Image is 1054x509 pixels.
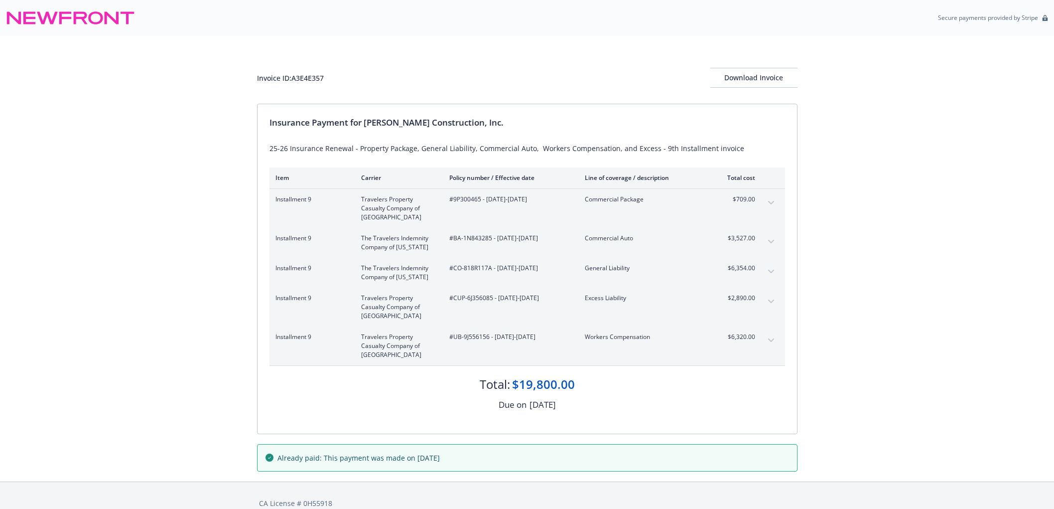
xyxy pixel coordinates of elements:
div: Carrier [361,173,433,182]
span: #UB-9J556156 - [DATE]-[DATE] [449,333,569,341]
span: #CUP-6J356085 - [DATE]-[DATE] [449,294,569,303]
span: Commercial Auto [585,234,702,243]
span: Installment 9 [275,195,345,204]
div: Installment 9Travelers Property Casualty Company of [GEOGRAPHIC_DATA]#9P300465 - [DATE]-[DATE]Com... [269,189,785,228]
div: Total cost [718,173,755,182]
span: #BA-1N843285 - [DATE]-[DATE] [449,234,569,243]
button: expand content [763,234,779,250]
span: The Travelers Indemnity Company of [US_STATE] [361,264,433,282]
div: Invoice ID: A3E4E357 [257,73,324,83]
span: General Liability [585,264,702,273]
span: #CO-818R117A - [DATE]-[DATE] [449,264,569,273]
span: $6,320.00 [718,333,755,341]
div: Insurance Payment for [PERSON_NAME] Construction, Inc. [269,116,785,129]
span: Installment 9 [275,294,345,303]
div: Total: [480,376,510,393]
span: Travelers Property Casualty Company of [GEOGRAPHIC_DATA] [361,195,433,222]
span: Already paid: This payment was made on [DATE] [277,453,440,463]
div: [DATE] [529,398,556,411]
button: expand content [763,195,779,211]
span: Travelers Property Casualty Company of [GEOGRAPHIC_DATA] [361,333,433,359]
span: The Travelers Indemnity Company of [US_STATE] [361,234,433,252]
span: $3,527.00 [718,234,755,243]
div: $19,800.00 [512,376,575,393]
span: Installment 9 [275,234,345,243]
span: $2,890.00 [718,294,755,303]
div: Item [275,173,345,182]
span: Commercial Package [585,195,702,204]
span: Installment 9 [275,333,345,341]
span: Workers Compensation [585,333,702,341]
div: Installment 9Travelers Property Casualty Company of [GEOGRAPHIC_DATA]#UB-9J556156 - [DATE]-[DATE]... [269,327,785,365]
button: Download Invoice [710,68,797,88]
div: Due on [499,398,527,411]
button: expand content [763,294,779,310]
span: $6,354.00 [718,264,755,273]
p: Secure payments provided by Stripe [938,13,1038,22]
span: #9P300465 - [DATE]-[DATE] [449,195,569,204]
div: Installment 9Travelers Property Casualty Company of [GEOGRAPHIC_DATA]#CUP-6J356085 - [DATE]-[DATE... [269,288,785,327]
div: Line of coverage / description [585,173,702,182]
span: Excess Liability [585,294,702,303]
span: Travelers Property Casualty Company of [GEOGRAPHIC_DATA] [361,294,433,321]
div: Installment 9The Travelers Indemnity Company of [US_STATE]#CO-818R117A - [DATE]-[DATE]General Lia... [269,258,785,288]
button: expand content [763,333,779,348]
button: expand content [763,264,779,280]
div: Installment 9The Travelers Indemnity Company of [US_STATE]#BA-1N843285 - [DATE]-[DATE]Commercial ... [269,228,785,258]
div: Policy number / Effective date [449,173,569,182]
div: CA License # 0H55918 [259,498,795,509]
span: Installment 9 [275,264,345,273]
div: 25-26 Insurance Renewal - Property Package, General Liability, Commercial Auto, Workers Compensat... [269,143,785,154]
span: $709.00 [718,195,755,204]
div: Download Invoice [710,68,797,87]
